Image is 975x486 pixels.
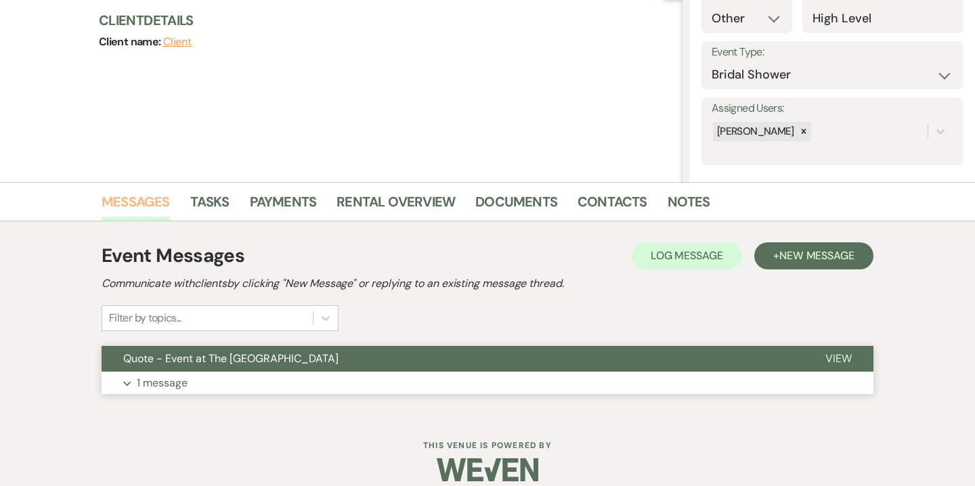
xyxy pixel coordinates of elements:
[804,346,873,372] button: View
[99,11,669,30] h3: Client Details
[825,351,852,366] span: View
[102,191,170,221] a: Messages
[475,191,557,221] a: Documents
[779,248,854,263] span: New Message
[137,374,188,392] p: 1 message
[123,351,339,366] span: Quote - Event at The [GEOGRAPHIC_DATA]
[712,99,953,118] label: Assigned Users:
[102,372,873,395] button: 1 message
[190,191,230,221] a: Tasks
[713,122,796,141] div: [PERSON_NAME]
[632,242,742,269] button: Log Message
[668,191,710,221] a: Notes
[651,248,723,263] span: Log Message
[337,191,455,221] a: Rental Overview
[163,37,192,47] button: Client
[109,310,181,326] div: Filter by topics...
[99,35,163,49] span: Client name:
[754,242,873,269] button: +New Message
[250,191,317,221] a: Payments
[102,275,873,292] h2: Communicate with clients by clicking "New Message" or replying to an existing message thread.
[578,191,647,221] a: Contacts
[102,346,804,372] button: Quote - Event at The [GEOGRAPHIC_DATA]
[102,242,244,270] h1: Event Messages
[712,43,953,62] label: Event Type:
